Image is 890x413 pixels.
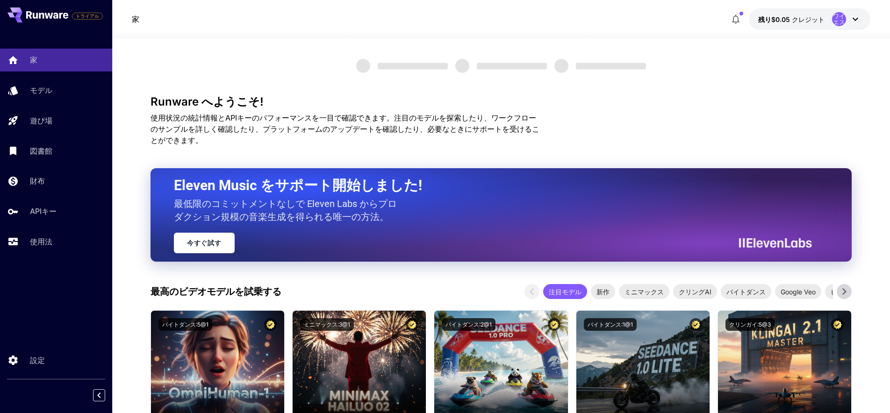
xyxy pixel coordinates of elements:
font: 設定 [30,356,45,365]
a: 家 [132,14,139,25]
div: Google Veo [775,284,821,299]
div: 注目モデル [543,284,587,299]
font: 今すぐ試す [187,239,222,247]
font: ミニマックス:3@1 [304,321,350,328]
button: バイトダンス:1@1 [584,318,637,331]
font: APIキー [30,206,57,216]
button: 認定モデル – 最高のパフォーマンスが検証されており、商用ライセンスが付属しています。 [406,318,418,331]
font: Google Veo [781,288,816,296]
font: 最高のビデオモデルを試乗する [151,286,281,297]
button: サイドバーを折りたたむ [93,389,105,401]
font: 注目モデル [549,288,581,296]
font: 財布 [30,176,45,185]
font: 新作 [596,288,610,296]
font: バイトダンス:1@1 [588,321,633,328]
a: 今すぐ試す [174,233,235,253]
font: ワイエス [833,12,845,26]
div: サイドバーを折りたたむ [100,387,112,404]
font: クリンガイ:5@3 [729,321,771,328]
font: 家 [30,55,37,64]
font: 最低限のコミットメントなしで Eleven Labs からプロダクション規模の音楽生成を得られる唯一の方法。 [174,198,397,222]
div: ピックスバース [825,284,882,299]
div: バイトダンス [721,284,771,299]
font: ピックスバース [831,288,876,296]
button: クリンガイ:5@3 [725,318,775,331]
font: 図書館 [30,146,52,156]
font: 残り$0.05 [758,15,790,23]
font: バイトダンス:2@1 [445,321,492,328]
span: プラットフォームの全機能を有効にするには、支払いカードを追加します。 [72,10,103,21]
button: バイトダンス:2@1 [442,318,495,331]
font: トライアル [76,13,99,19]
font: 使用法 [30,237,52,246]
button: 認定モデル – 最高のパフォーマンスが検証されており、商用ライセンスが付属しています。 [831,318,844,331]
font: 家 [132,14,139,24]
div: クリングAI [673,284,717,299]
font: クレジット [792,15,825,23]
button: バイトダンス:5@1 [158,318,212,331]
font: モデル [30,85,52,95]
font: 遊び場 [30,116,52,125]
div: 新作 [591,284,615,299]
button: 認定モデル – 最高のパフォーマンスが検証されており、商用ライセンスが付属しています。 [548,318,560,331]
div: 0.05ドル [758,14,825,24]
font: Runware へようこそ! [151,95,264,108]
button: ミニマックス:3@1 [300,318,354,331]
button: 認定モデル – 最高のパフォーマンスが検証されており、商用ライセンスが付属しています。 [689,318,702,331]
font: バイトダンス:5@1 [162,321,208,328]
font: 使用状況の統計情報とAPIキーのパフォーマンスを一目で確認できます。注目のモデルを探索したり、ワークフローのサンプルを詳しく確認したり、プラットフォームのアップデートを確認したり、必要なときにサ... [151,113,539,145]
font: Eleven Music をサポート開始しました! [174,177,422,193]
font: クリングAI [679,288,711,296]
div: ミニマックス [619,284,669,299]
button: 認定モデル – 最高のパフォーマンスが検証されており、商用ライセンスが付属しています。 [264,318,277,331]
font: バイトダンス [726,288,766,296]
font: ミニマックス [624,288,664,296]
button: 0.05ドルワイエス [749,8,870,30]
nav: パンくず [132,14,139,25]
